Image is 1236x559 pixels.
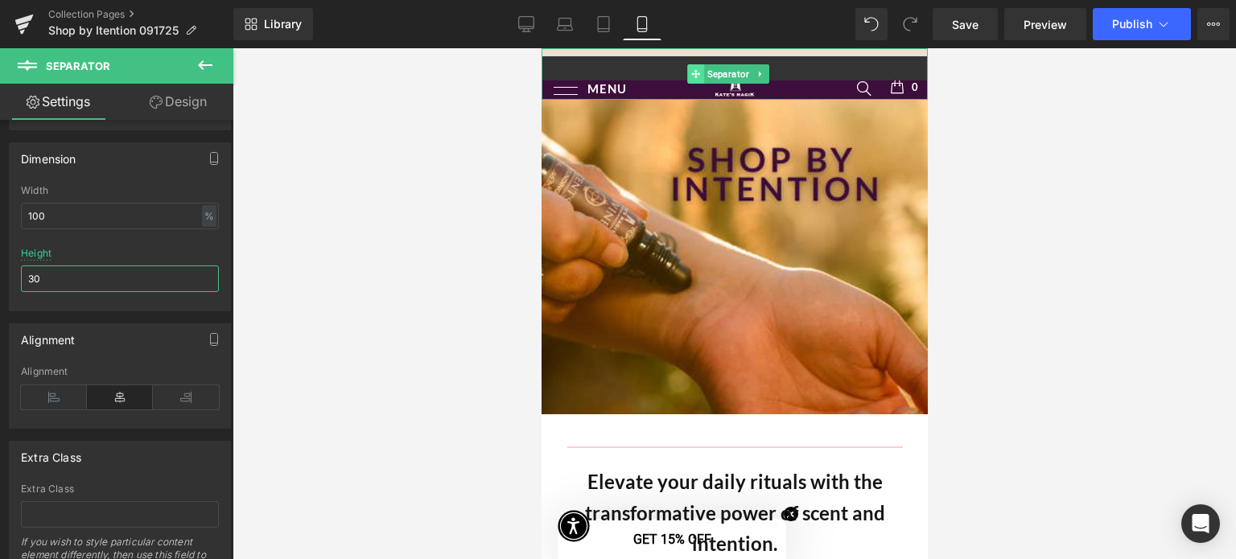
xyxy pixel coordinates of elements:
span: Separator [46,60,110,72]
strong: Elevate your daily rituals with the transformative power of scent and intention. [43,421,344,507]
div: % [202,205,216,227]
div: Alignment [21,366,219,377]
a: Preview [1004,8,1086,40]
button: Accessibility Widget [16,461,48,495]
div: Width [21,185,219,196]
button: Undo [855,8,888,40]
a: Tablet [584,8,623,40]
input: auto [21,203,219,229]
a: Design [120,84,237,120]
div: Extra Class [21,442,81,464]
button: Redo [894,8,926,40]
button: Publish [1093,8,1191,40]
span: Save [952,16,978,33]
a: Expand / Collapse [211,16,228,35]
div: Dimension [21,143,76,166]
a: New Library [233,8,313,40]
a: Desktop [507,8,546,40]
div: Extra Class [21,483,219,495]
button: More [1197,8,1230,40]
div: Height [21,248,51,259]
input: auto [21,265,219,292]
span: Shop by Itention 091725 [48,24,179,37]
span: Library [264,17,302,31]
span: Preview [1024,16,1067,33]
a: Laptop [546,8,584,40]
a: Collection Pages [48,8,233,21]
a: Mobile [623,8,661,40]
div: Open Intercom Messenger [1181,504,1220,543]
span: Publish [1112,18,1152,31]
div: Alignment [21,324,76,347]
span: Separator [163,16,212,35]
